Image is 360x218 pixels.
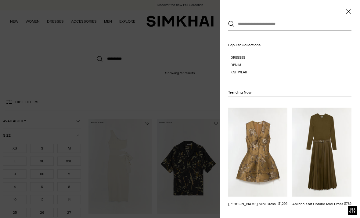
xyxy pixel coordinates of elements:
a: Dresses [231,55,351,60]
iframe: Sign Up via Text for Offers [5,195,61,213]
a: [PERSON_NAME] Mini Dress [228,202,276,206]
span: Popular Collections [228,43,261,47]
button: Search [228,21,234,27]
button: Close [345,9,351,15]
a: Knitwear [231,70,351,75]
input: What are you looking for? [234,17,343,31]
a: Abilene Knit Combo Midi Dress [292,202,343,206]
span: Trending Now [228,90,251,94]
a: Denim [231,63,351,68]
